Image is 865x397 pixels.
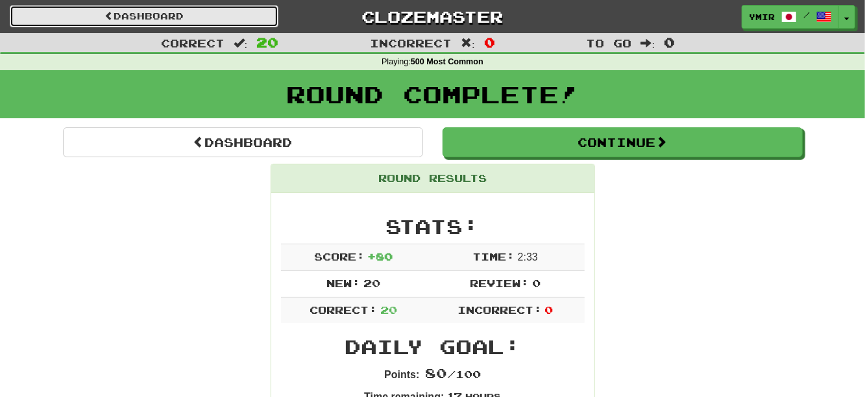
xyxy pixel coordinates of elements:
[384,369,419,380] strong: Points:
[461,38,475,49] span: :
[256,34,278,50] span: 20
[63,127,423,157] a: Dashboard
[749,11,775,23] span: ymir
[271,164,594,193] div: Round Results
[367,250,393,263] span: + 80
[518,251,538,263] span: 2 : 33
[484,34,495,50] span: 0
[326,277,360,289] span: New:
[314,250,365,263] span: Score:
[363,277,380,289] span: 20
[472,250,515,263] span: Time:
[587,36,632,49] span: To go
[742,5,839,29] a: ymir /
[470,277,529,289] span: Review:
[664,34,675,50] span: 0
[10,5,278,27] a: Dashboard
[544,303,553,316] span: 0
[532,277,541,289] span: 0
[281,336,585,357] h2: Daily Goal:
[234,38,248,49] span: :
[443,127,803,157] button: Continue
[411,57,483,66] strong: 500 Most Common
[298,5,567,28] a: Clozemaster
[380,303,397,316] span: 20
[310,303,377,316] span: Correct:
[457,303,542,316] span: Incorrect:
[425,365,447,381] span: 80
[641,38,655,49] span: :
[425,368,481,380] span: / 100
[161,36,225,49] span: Correct
[5,81,860,107] h1: Round Complete!
[281,216,585,237] h2: Stats:
[803,10,810,19] span: /
[370,36,452,49] span: Incorrect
